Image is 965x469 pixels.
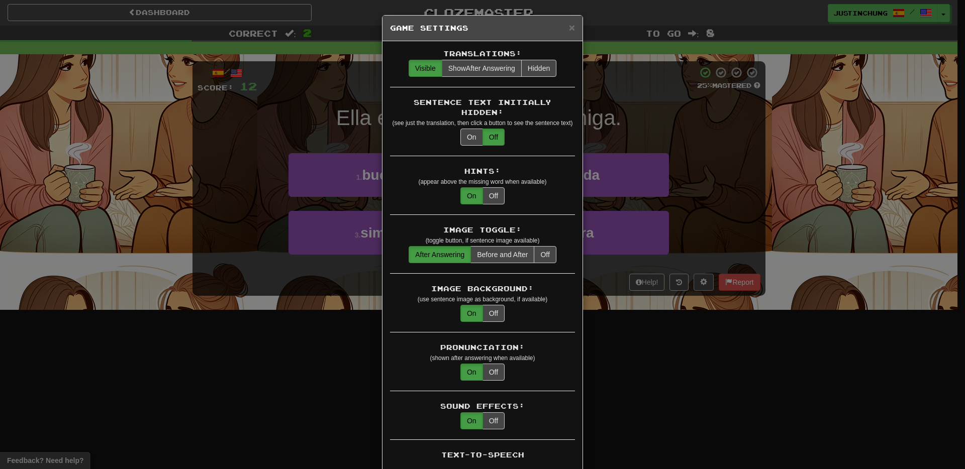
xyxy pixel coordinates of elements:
h5: Game Settings [390,23,575,33]
button: Off [482,364,505,381]
small: (toggle button, if sentence image available) [426,237,540,244]
div: Sound Effects: [390,401,575,411]
button: Before and After [470,246,534,263]
button: Off [482,187,505,204]
div: Text-to-Speech [390,450,575,460]
button: Off [482,412,505,429]
button: On [460,187,483,204]
div: Image Background: [390,284,575,294]
small: (shown after answering when available) [430,355,535,362]
div: Sentence Text Initially Hidden: [390,97,575,118]
button: ShowAfter Answering [442,60,522,77]
span: × [569,22,575,33]
button: Close [569,22,575,33]
div: Pronunciation: [390,342,575,353]
small: (appear above the missing word when available) [418,178,546,185]
button: Hidden [521,60,556,77]
span: Show [448,64,466,72]
small: (see just the translation, then click a button to see the sentence text) [393,120,573,127]
small: (use sentence image as background, if available) [418,296,547,303]
button: On [460,305,483,322]
button: Off [482,129,505,146]
div: translations [409,60,556,77]
button: On [460,412,483,429]
div: Translations: [390,49,575,59]
div: translations [409,246,556,263]
span: After Answering [448,64,515,72]
button: On [460,364,483,381]
div: Hints: [390,166,575,176]
button: Visible [409,60,442,77]
div: Image Toggle: [390,225,575,235]
button: On [460,129,483,146]
button: Off [482,305,505,322]
div: translations [460,305,505,322]
button: Off [534,246,556,263]
button: After Answering [409,246,471,263]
